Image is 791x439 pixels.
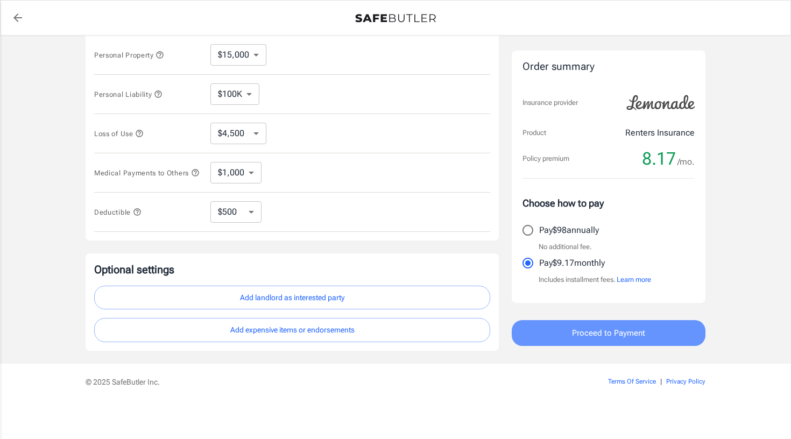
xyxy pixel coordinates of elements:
button: Learn more [617,274,651,285]
button: Proceed to Payment [512,320,705,346]
span: /mo. [677,154,695,169]
p: Insurance provider [522,97,578,108]
span: | [660,378,662,385]
p: © 2025 SafeButler Inc. [86,377,547,387]
button: Personal Liability [94,88,163,101]
span: Deductible [94,208,142,216]
button: Add landlord as interested party [94,286,490,310]
button: Deductible [94,206,142,218]
a: Terms Of Service [608,378,656,385]
img: Back to quotes [355,14,436,23]
a: back to quotes [7,7,29,29]
button: Personal Property [94,48,164,61]
p: Renters Insurance [625,126,695,139]
a: Privacy Policy [666,378,705,385]
span: Personal Property [94,51,164,59]
p: Product [522,128,546,138]
span: 8.17 [642,148,676,169]
div: Order summary [522,59,695,75]
span: Medical Payments to Others [94,169,200,177]
button: Add expensive items or endorsements [94,318,490,342]
button: Medical Payments to Others [94,166,200,179]
p: Policy premium [522,153,569,164]
span: Loss of Use [94,130,144,138]
p: Optional settings [94,262,490,277]
p: Includes installment fees. [539,274,651,285]
button: Loss of Use [94,127,144,140]
p: No additional fee. [539,242,592,252]
p: Choose how to pay [522,196,695,210]
p: Pay $9.17 monthly [539,257,605,270]
span: Proceed to Payment [572,326,645,340]
span: Personal Liability [94,90,163,98]
img: Lemonade [620,88,701,118]
p: Pay $98 annually [539,224,599,237]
